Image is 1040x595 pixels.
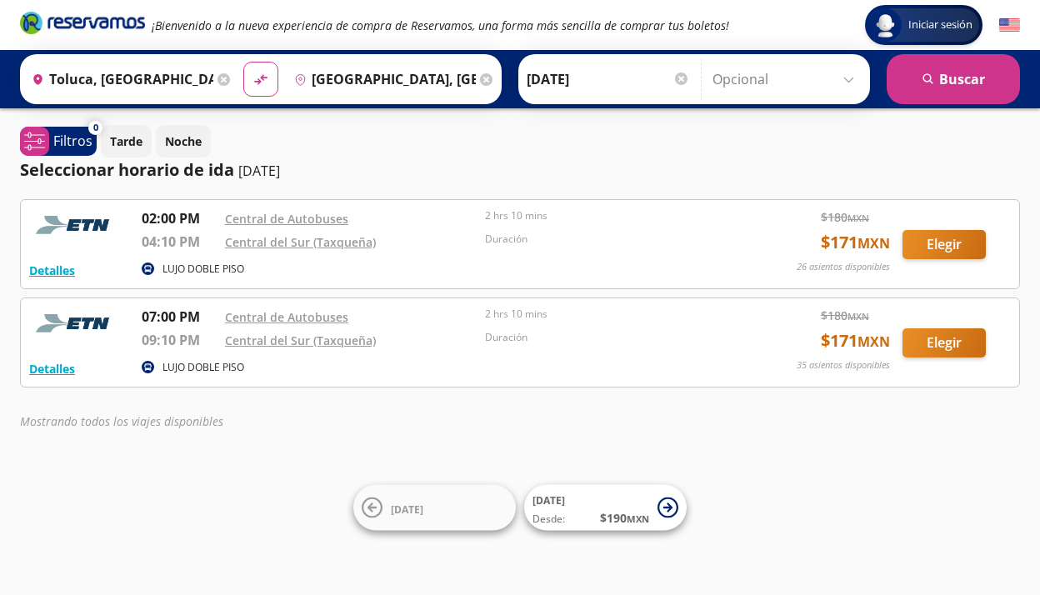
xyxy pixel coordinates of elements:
[142,208,217,228] p: 02:00 PM
[485,232,737,247] p: Duración
[29,307,121,340] img: RESERVAMOS
[821,328,890,353] span: $ 171
[20,157,234,182] p: Seleccionar horario de ida
[156,125,211,157] button: Noche
[93,121,98,135] span: 0
[101,125,152,157] button: Tarde
[902,17,979,33] span: Iniciar sesión
[857,234,890,252] small: MXN
[712,58,862,100] input: Opcional
[627,512,649,525] small: MXN
[162,360,244,375] p: LUJO DOBLE PISO
[20,127,97,156] button: 0Filtros
[287,58,476,100] input: Buscar Destino
[142,307,217,327] p: 07:00 PM
[485,208,737,223] p: 2 hrs 10 mins
[142,232,217,252] p: 04:10 PM
[532,512,565,527] span: Desde:
[485,307,737,322] p: 2 hrs 10 mins
[225,234,376,250] a: Central del Sur (Taxqueña)
[847,212,869,224] small: MXN
[20,10,145,35] i: Brand Logo
[797,358,890,372] p: 35 asientos disponibles
[532,493,565,507] span: [DATE]
[152,17,729,33] em: ¡Bienvenido a la nueva experiencia de compra de Reservamos, una forma más sencilla de comprar tus...
[821,208,869,226] span: $ 180
[353,485,516,531] button: [DATE]
[29,360,75,377] button: Detalles
[847,310,869,322] small: MXN
[857,332,890,351] small: MXN
[902,230,986,259] button: Elegir
[20,413,223,429] em: Mostrando todos los viajes disponibles
[600,509,649,527] span: $ 190
[162,262,244,277] p: LUJO DOBLE PISO
[29,262,75,279] button: Detalles
[225,332,376,348] a: Central del Sur (Taxqueña)
[225,309,348,325] a: Central de Autobuses
[20,10,145,40] a: Brand Logo
[821,230,890,255] span: $ 171
[53,131,92,151] p: Filtros
[142,330,217,350] p: 09:10 PM
[821,307,869,324] span: $ 180
[238,161,280,181] p: [DATE]
[902,328,986,357] button: Elegir
[29,208,121,242] img: RESERVAMOS
[165,132,202,150] p: Noche
[110,132,142,150] p: Tarde
[524,485,687,531] button: [DATE]Desde:$190MXN
[25,58,213,100] input: Buscar Origen
[999,15,1020,36] button: English
[225,211,348,227] a: Central de Autobuses
[797,260,890,274] p: 26 asientos disponibles
[887,54,1020,104] button: Buscar
[391,502,423,516] span: [DATE]
[485,330,737,345] p: Duración
[527,58,690,100] input: Elegir Fecha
